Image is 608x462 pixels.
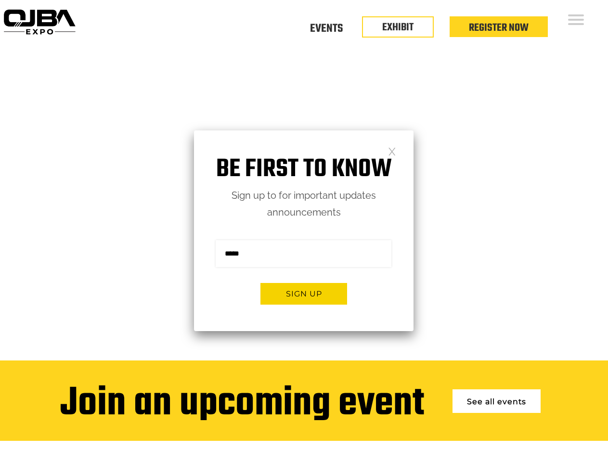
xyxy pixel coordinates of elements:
[469,20,529,36] a: Register Now
[453,389,541,413] a: See all events
[60,382,424,426] div: Join an upcoming event
[382,19,414,36] a: EXHIBIT
[194,154,414,185] h1: Be first to know
[260,283,347,305] button: Sign up
[388,147,396,155] a: Close
[194,187,414,221] p: Sign up to for important updates announcements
